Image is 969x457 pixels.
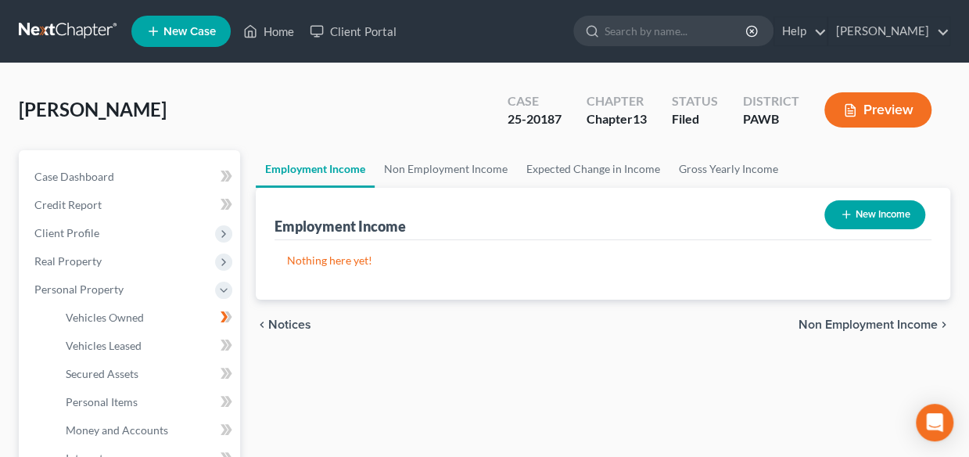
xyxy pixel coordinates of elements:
div: Filed [672,110,718,128]
a: Vehicles Owned [53,304,240,332]
span: Notices [268,318,311,331]
button: Non Employment Income chevron_right [799,318,950,331]
button: Preview [824,92,931,128]
span: Case Dashboard [34,170,114,183]
input: Search by name... [605,16,748,45]
button: chevron_left Notices [256,318,311,331]
span: New Case [163,26,216,38]
span: [PERSON_NAME] [19,98,167,121]
p: Nothing here yet! [287,253,919,268]
i: chevron_right [938,318,950,331]
span: Non Employment Income [799,318,938,331]
a: Expected Change in Income [517,150,669,188]
a: [PERSON_NAME] [828,17,949,45]
a: Vehicles Leased [53,332,240,360]
a: Credit Report [22,191,240,219]
div: 25-20187 [508,110,562,128]
div: Employment Income [275,217,406,236]
span: Vehicles Leased [66,339,142,352]
a: Home [235,17,302,45]
span: Personal Items [66,395,138,408]
a: Secured Assets [53,360,240,388]
span: Real Property [34,254,102,268]
span: Money and Accounts [66,423,168,437]
i: chevron_left [256,318,268,331]
a: Help [774,17,827,45]
a: Personal Items [53,388,240,416]
div: Status [672,92,718,110]
div: Open Intercom Messenger [916,404,953,441]
div: Case [508,92,562,110]
a: Employment Income [256,150,375,188]
span: 13 [633,111,647,126]
span: Credit Report [34,198,102,211]
div: Chapter [587,110,647,128]
a: Gross Yearly Income [669,150,788,188]
button: New Income [824,200,925,229]
a: Client Portal [302,17,404,45]
div: Chapter [587,92,647,110]
a: Case Dashboard [22,163,240,191]
div: PAWB [743,110,799,128]
a: Non Employment Income [375,150,517,188]
span: Client Profile [34,226,99,239]
a: Money and Accounts [53,416,240,444]
div: District [743,92,799,110]
span: Vehicles Owned [66,311,144,324]
span: Secured Assets [66,367,138,380]
span: Personal Property [34,282,124,296]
